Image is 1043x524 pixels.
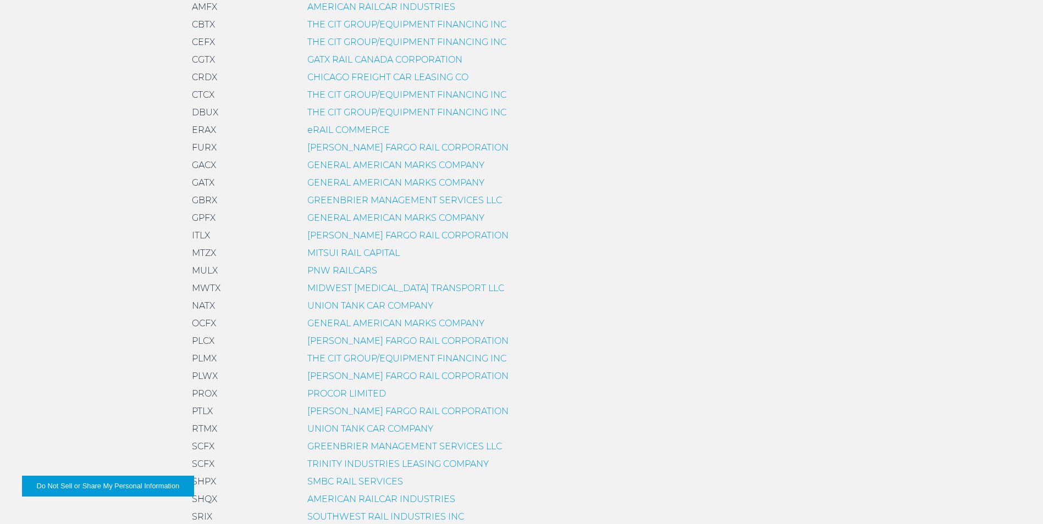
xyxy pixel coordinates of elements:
[307,248,400,258] a: MITSUI RAIL CAPITAL
[307,177,484,188] a: GENERAL AMERICAN MARKS COMPANY
[307,230,509,241] a: [PERSON_NAME] FARGO RAIL CORPORATION
[307,283,504,293] a: MIDWEST [MEDICAL_DATA] TRANSPORT LLC
[192,441,214,451] span: SCFX
[307,125,390,135] a: eRAIL COMMERCE
[307,160,484,170] a: GENERAL AMERICAN MARKS COMPANY
[307,300,433,311] a: UNION TANK CAR COMPANY
[988,471,1043,524] iframe: Chat Widget
[192,107,218,118] span: DBUX
[307,423,433,434] a: UNION TANK CAR COMPANY
[307,72,468,82] a: CHICAGO FREIGHT CAR LEASING CO
[192,37,215,47] span: CEFX
[307,406,509,416] a: [PERSON_NAME] FARGO RAIL CORPORATION
[192,160,216,170] span: GACX
[192,90,214,100] span: CTCX
[192,406,213,416] span: PTLX
[22,476,194,497] button: Do Not Sell or Share My Personal Information
[307,336,509,346] a: [PERSON_NAME] FARGO RAIL CORPORATION
[192,423,217,434] span: RTMX
[192,265,218,276] span: MULX
[307,476,403,487] a: SMBC RAIL SERVICES
[192,19,215,30] span: CBTX
[307,459,489,469] a: TRINITY INDUSTRIES LEASING COMPANY
[192,476,216,487] span: SHPX
[307,213,484,223] a: GENERAL AMERICAN MARKS COMPANY
[192,494,217,504] span: SHQX
[307,353,506,364] a: THE CIT GROUP/EQUIPMENT FINANCING INC
[192,248,216,258] span: MTZX
[307,318,484,328] a: GENERAL AMERICAN MARKS COMPANY
[192,230,210,241] span: ITLX
[192,54,215,65] span: CGTX
[192,195,217,205] span: GBRX
[307,195,502,205] a: GREENBRIER MANAGEMENT SERVICES LLC
[307,371,509,381] a: [PERSON_NAME] FARGO RAIL CORPORATION
[192,318,216,328] span: OCFX
[192,213,216,223] span: GPFX
[307,494,455,504] a: AMERICAN RAILCAR INDUSTRIES
[307,265,377,276] a: PNW RAILCARS
[192,2,217,12] span: AMFX
[307,142,509,153] a: [PERSON_NAME] FARGO RAIL CORPORATION
[307,511,464,522] a: SOUTHWEST RAIL INDUSTRIES INC
[307,2,455,12] a: AMERICAN RAILCAR INDUSTRIES
[192,177,214,188] span: GATX
[307,107,506,118] a: THE CIT GROUP/EQUIPMENT FINANCING INC
[192,125,216,135] span: ERAX
[192,459,214,469] span: SCFX
[307,19,506,30] a: THE CIT GROUP/EQUIPMENT FINANCING INC
[192,283,220,293] span: MWTX
[307,441,502,451] a: GREENBRIER MANAGEMENT SERVICES LLC
[192,336,214,346] span: PLCX
[192,142,217,153] span: FURX
[192,511,212,522] span: SRIX
[307,90,506,100] a: THE CIT GROUP/EQUIPMENT FINANCING INC
[307,54,462,65] a: GATX RAIL CANADA CORPORATION
[192,72,217,82] span: CRDX
[192,388,217,399] span: PROX
[192,371,218,381] span: PLWX
[307,388,386,399] a: PROCOR LIMITED
[307,37,506,47] a: THE CIT GROUP/EQUIPMENT FINANCING INC
[192,353,217,364] span: PLMX
[192,300,215,311] span: NATX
